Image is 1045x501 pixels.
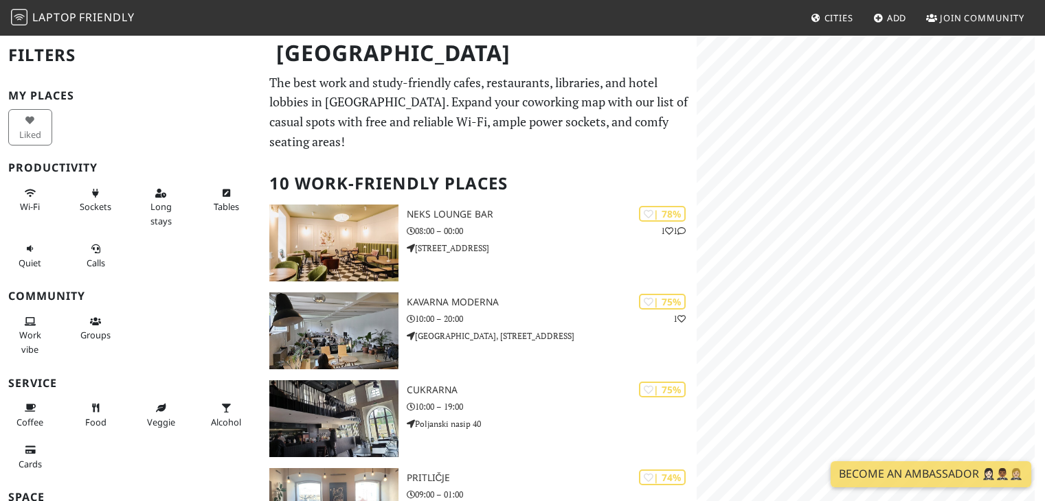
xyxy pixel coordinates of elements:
[940,12,1024,24] span: Join Community
[639,469,686,485] div: | 74%
[8,182,52,218] button: Wi-Fi
[639,294,686,310] div: | 75%
[8,237,52,274] button: Quiet
[204,397,248,433] button: Alcohol
[19,257,41,269] span: Quiet
[407,312,697,325] p: 10:00 – 20:00
[19,458,42,470] span: Credit cards
[639,206,686,222] div: | 78%
[139,182,183,232] button: Long stays
[265,34,694,72] h1: [GEOGRAPHIC_DATA]
[824,12,853,24] span: Cities
[407,224,697,237] p: 08:00 – 00:00
[11,6,135,30] a: LaptopFriendly LaptopFriendly
[204,182,248,218] button: Tables
[261,380,697,457] a: Cukrarna | 75% Cukrarna 10:00 – 19:00 Poljanski nasip 40
[407,242,697,255] p: [STREET_ADDRESS]
[16,416,43,428] span: Coffee
[8,290,253,303] h3: Community
[20,200,40,213] span: Stable Wi-Fi
[407,472,697,484] h3: Pritličje
[85,416,106,428] span: Food
[74,182,117,218] button: Sockets
[147,416,175,428] span: Veggie
[8,89,253,102] h3: My Places
[269,163,688,205] h2: 10 Work-Friendly Places
[805,5,859,30] a: Cities
[8,377,253,390] h3: Service
[8,310,52,360] button: Work vibe
[8,161,253,174] h3: Productivity
[661,224,686,237] p: 1 1
[407,384,697,396] h3: Cukrarna
[921,5,1030,30] a: Join Community
[8,34,253,76] h2: Filters
[261,292,697,369] a: Kavarna Moderna | 75% 1 Kavarna Moderna 10:00 – 20:00 [GEOGRAPHIC_DATA], [STREET_ADDRESS]
[269,380,398,457] img: Cukrarna
[211,416,241,428] span: Alcohol
[407,400,697,413] p: 10:00 – 19:00
[8,397,52,433] button: Coffee
[80,200,111,213] span: Power sockets
[407,296,697,308] h3: Kavarna Moderna
[11,9,27,25] img: LaptopFriendly
[673,312,686,325] p: 1
[887,12,907,24] span: Add
[74,237,117,274] button: Calls
[269,205,398,281] img: Neks Lounge Bar
[139,397,183,433] button: Veggie
[87,257,105,269] span: Video/audio calls
[32,10,77,25] span: Laptop
[74,310,117,347] button: Groups
[74,397,117,433] button: Food
[407,329,697,342] p: [GEOGRAPHIC_DATA], [STREET_ADDRESS]
[639,382,686,397] div: | 75%
[407,209,697,220] h3: Neks Lounge Bar
[80,329,111,341] span: Group tables
[261,205,697,281] a: Neks Lounge Bar | 78% 11 Neks Lounge Bar 08:00 – 00:00 [STREET_ADDRESS]
[150,200,172,226] span: Long stays
[868,5,912,30] a: Add
[407,417,697,430] p: Poljanski nasip 40
[79,10,134,25] span: Friendly
[269,292,398,369] img: Kavarna Moderna
[831,461,1031,487] a: Become an Ambassador 🤵🏻‍♀️🤵🏾‍♂️🤵🏼‍♀️
[8,439,52,475] button: Cards
[19,329,41,355] span: People working
[269,73,688,152] p: The best work and study-friendly cafes, restaurants, libraries, and hotel lobbies in [GEOGRAPHIC_...
[407,488,697,501] p: 09:00 – 01:00
[214,200,239,213] span: Work-friendly tables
